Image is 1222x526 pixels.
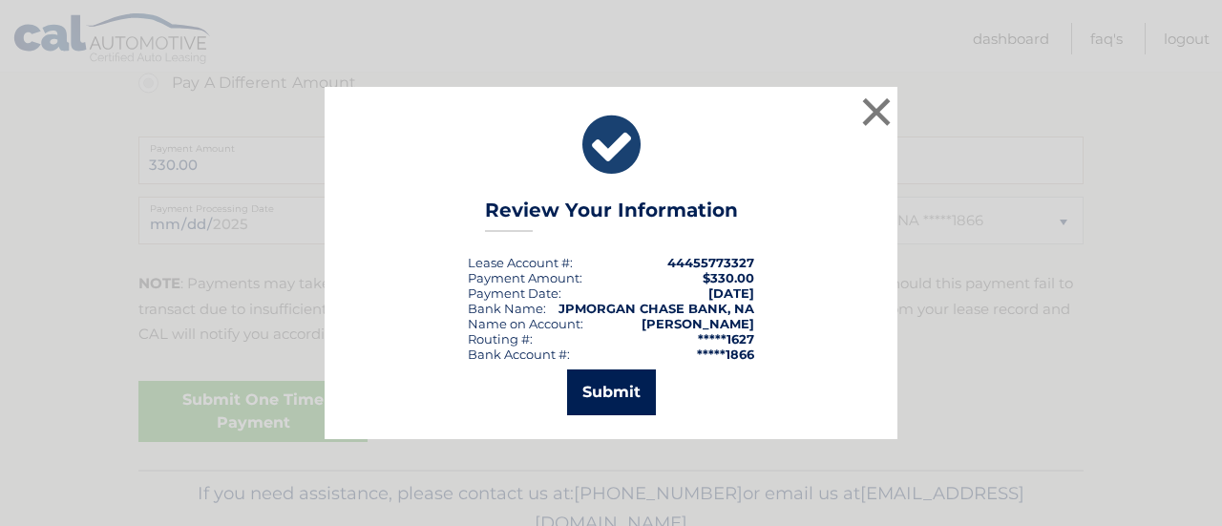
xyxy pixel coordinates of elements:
div: Routing #: [468,331,533,347]
h3: Review Your Information [485,199,738,232]
strong: JPMORGAN CHASE BANK, NA [558,301,754,316]
div: Lease Account #: [468,255,573,270]
div: : [468,285,561,301]
div: Name on Account: [468,316,583,331]
span: [DATE] [708,285,754,301]
div: Bank Name: [468,301,546,316]
span: Payment Date [468,285,558,301]
strong: [PERSON_NAME] [642,316,754,331]
div: Bank Account #: [468,347,570,362]
span: $330.00 [703,270,754,285]
button: Submit [567,369,656,415]
strong: 44455773327 [667,255,754,270]
button: × [857,93,895,131]
div: Payment Amount: [468,270,582,285]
